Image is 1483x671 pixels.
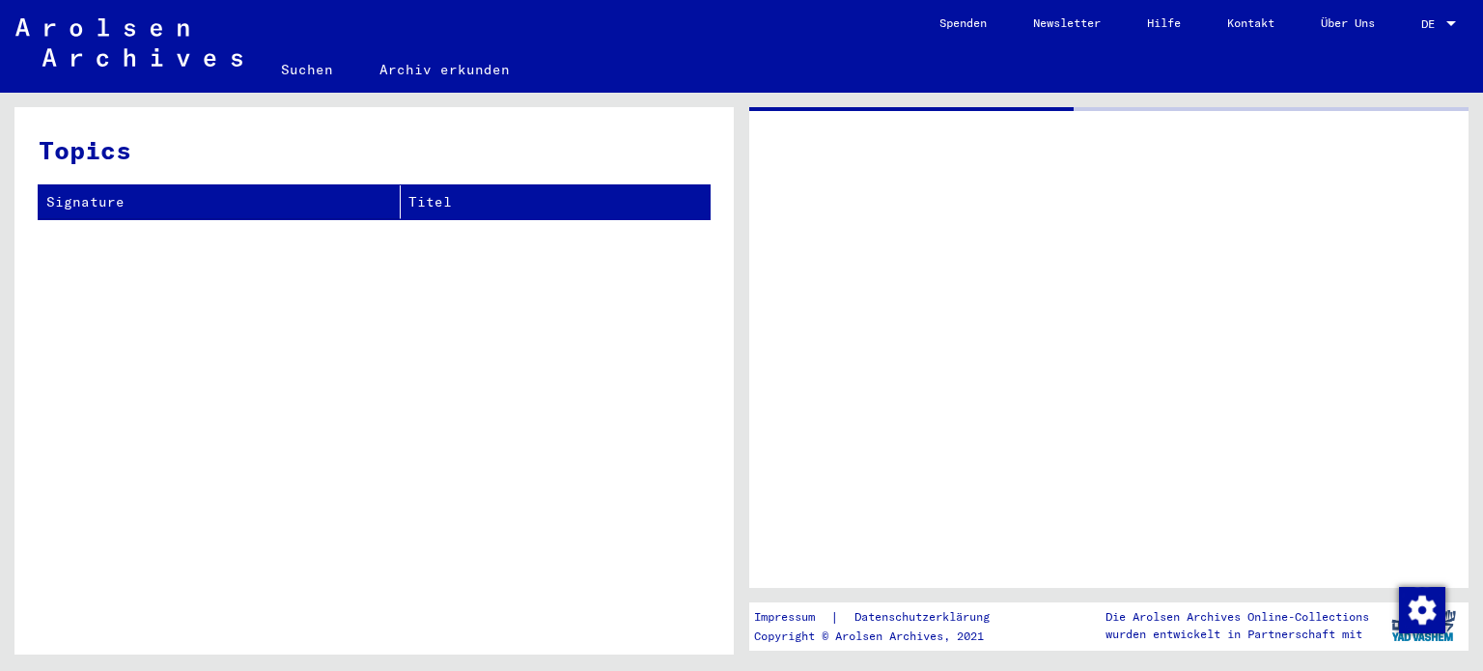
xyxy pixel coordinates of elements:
[754,607,1013,628] div: |
[839,607,1013,628] a: Datenschutzerklärung
[1387,601,1460,650] img: yv_logo.png
[1421,17,1442,31] span: DE
[39,185,401,219] th: Signature
[39,131,709,169] h3: Topics
[401,185,710,219] th: Titel
[754,607,830,628] a: Impressum
[258,46,356,93] a: Suchen
[1105,626,1369,643] p: wurden entwickelt in Partnerschaft mit
[15,18,242,67] img: Arolsen_neg.svg
[1399,587,1445,633] img: Zustimmung ändern
[754,628,1013,645] p: Copyright © Arolsen Archives, 2021
[1105,608,1369,626] p: Die Arolsen Archives Online-Collections
[356,46,533,93] a: Archiv erkunden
